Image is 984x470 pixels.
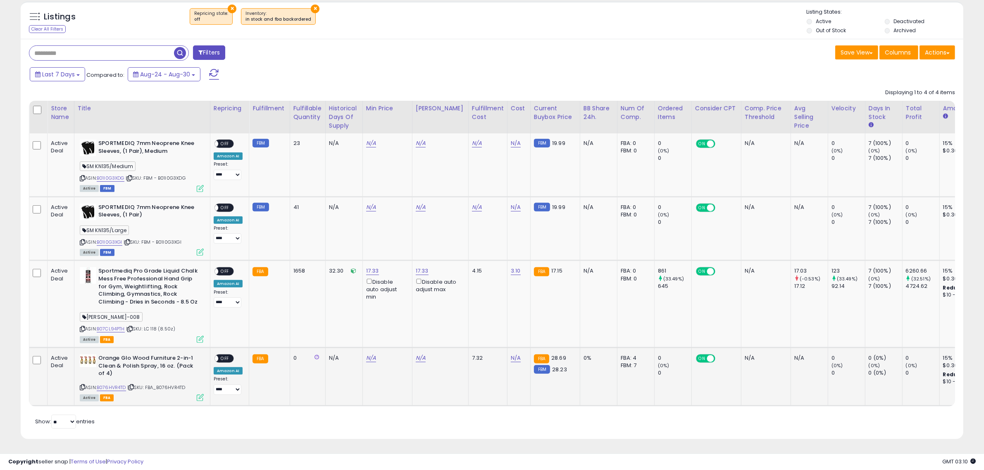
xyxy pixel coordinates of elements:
div: Fulfillable Quantity [293,104,322,121]
div: 7 (100%) [869,282,902,290]
b: SPORTMEDIQ 7mm Neoprene Knee Sleeves, (1 Pair) [98,204,199,221]
a: Privacy Policy [107,458,143,465]
div: N/A [584,204,611,211]
div: Preset: [214,376,243,395]
div: ASIN: [80,204,204,255]
div: Active Deal [51,140,68,154]
div: 0 [832,218,865,226]
div: 0 [832,369,865,377]
span: All listings currently available for purchase on Amazon [80,336,99,343]
small: (-0.53%) [800,275,820,282]
div: FBA: 0 [621,204,648,211]
div: 7 (100%) [869,140,902,147]
div: 861 [658,267,691,275]
button: × [228,5,236,13]
div: 32.30 [329,267,356,275]
div: 0 (0%) [869,369,902,377]
span: All listings currently available for purchase on Amazon [80,185,99,192]
div: 0 [658,354,691,362]
div: [PERSON_NAME] [416,104,465,113]
small: (0%) [869,211,880,218]
div: 0% [584,354,611,362]
div: ASIN: [80,267,204,342]
div: off [194,17,228,22]
div: FBM: 7 [621,362,648,369]
a: 3.10 [511,267,521,275]
small: FBA [534,267,549,276]
div: Min Price [366,104,409,113]
a: Terms of Use [71,458,106,465]
small: FBM [534,203,550,211]
small: (0%) [658,362,670,369]
a: 17.33 [416,267,429,275]
div: 0 [658,140,691,147]
div: Ordered Items [658,104,688,121]
div: 6260.66 [906,267,939,275]
div: 123 [832,267,865,275]
small: (0%) [832,147,843,154]
div: 0 [832,140,865,147]
div: Avg Selling Price [794,104,824,130]
div: N/A [794,354,822,362]
div: 0 [293,354,319,362]
div: FBA: 4 [621,354,648,362]
div: 17.12 [794,282,828,290]
div: Amazon AI [214,367,243,375]
span: OFF [714,140,727,147]
div: N/A [745,140,784,147]
span: ON [697,140,707,147]
div: Preset: [214,290,243,308]
span: [PERSON_NAME]-008 [80,312,143,322]
div: FBA: 0 [621,140,648,147]
span: Repricing state : [194,10,228,23]
div: Disable auto adjust min [366,277,406,301]
span: Compared to: [86,71,124,79]
div: Amazon AI [214,152,243,160]
div: Current Buybox Price [534,104,577,121]
small: (0%) [869,147,880,154]
div: 0 [832,154,865,162]
div: N/A [584,140,611,147]
div: Cost [511,104,527,113]
div: N/A [329,140,356,147]
span: OFF [714,204,727,211]
span: 28.69 [551,354,566,362]
div: 0 [906,154,939,162]
div: 0 [906,218,939,226]
img: 41XbYvQXzWL._SL40_.jpg [80,204,96,220]
a: N/A [472,139,482,147]
small: FBM [253,203,269,211]
span: SM KN135/Medium [80,161,136,171]
div: Days In Stock [869,104,899,121]
button: Last 7 Days [30,67,85,81]
div: 0 [658,218,691,226]
div: 0 [906,140,939,147]
a: N/A [366,139,376,147]
b: Sportmediq Pro Grade Liquid Chalk Mess Free Professional Hand Grip for Gym, Weightlifting, Rock C... [98,267,199,308]
small: FBA [534,354,549,363]
div: Fulfillment [253,104,286,113]
div: Consider CPT [695,104,738,113]
button: Filters [193,45,225,60]
div: 7.32 [472,354,501,362]
div: FBM: 0 [621,211,648,218]
label: Deactivated [894,18,925,25]
span: FBA [100,336,114,343]
div: 7 (100%) [869,204,902,211]
a: N/A [416,139,426,147]
div: Total Profit [906,104,936,121]
div: Fulfillment Cost [472,104,504,121]
span: ON [697,355,707,362]
a: B01I0G3XGI [97,239,122,246]
a: N/A [416,203,426,211]
div: 0 [658,204,691,211]
div: 7 (100%) [869,218,902,226]
label: Archived [894,27,916,34]
div: Active Deal [51,354,68,369]
div: Clear All Filters [29,25,66,33]
span: OFF [218,140,231,147]
small: FBA [253,267,268,276]
img: 41XbYvQXzWL._SL40_.jpg [80,140,96,156]
div: 23 [293,140,319,147]
div: N/A [329,204,356,211]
